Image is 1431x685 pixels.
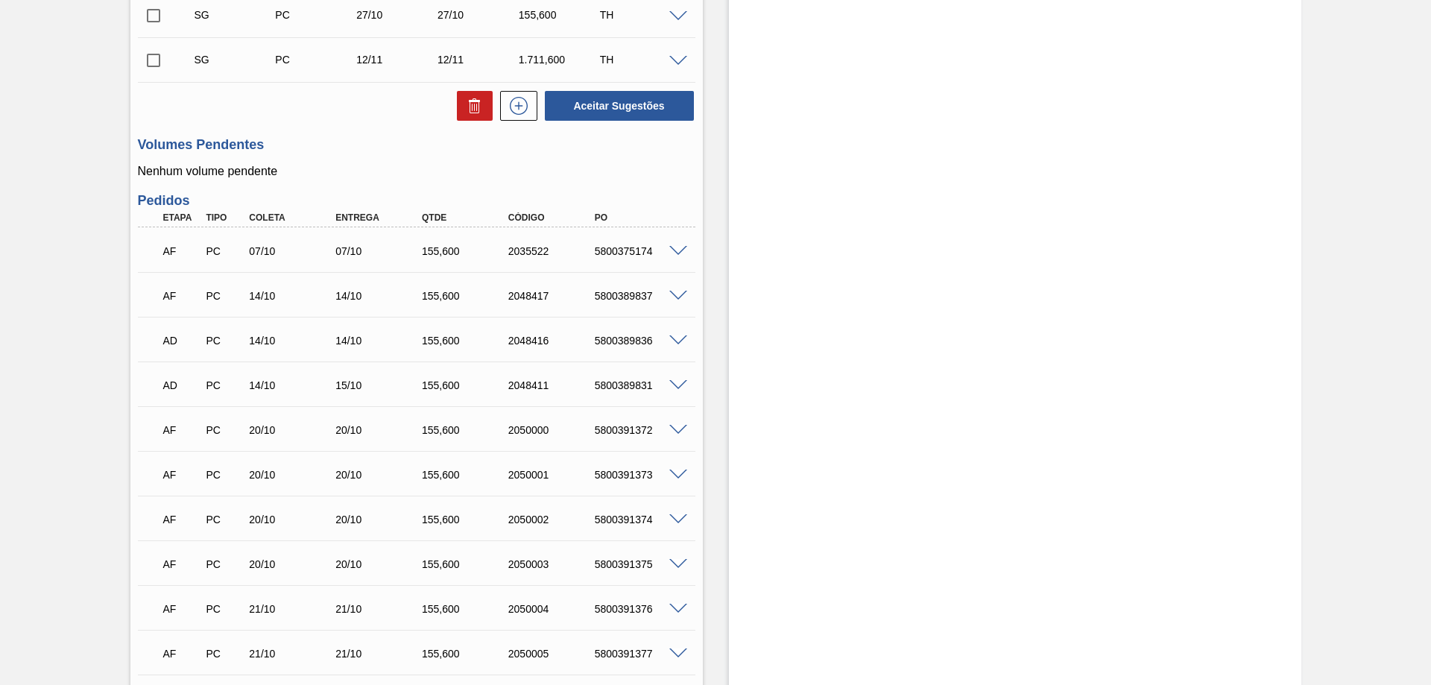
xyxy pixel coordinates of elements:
p: AF [163,469,200,481]
div: 155,600 [515,9,605,21]
div: 20/10/2025 [245,514,342,525]
div: Aguardando Faturamento [159,414,204,446]
div: 5800389831 [591,379,688,391]
div: 27/10/2025 [353,9,443,21]
p: AF [163,648,200,660]
div: Pedido de Compra [202,424,247,436]
div: Pedido de Compra [271,54,361,66]
div: 2050002 [505,514,601,525]
div: Nova sugestão [493,91,537,121]
div: 1.711,600 [515,54,605,66]
div: 155,600 [418,379,515,391]
div: 12/11/2025 [434,54,524,66]
div: Pedido de Compra [271,9,361,21]
p: AF [163,245,200,257]
div: Aguardando Faturamento [159,548,204,581]
div: 21/10/2025 [245,648,342,660]
div: 2050005 [505,648,601,660]
div: 155,600 [418,290,515,302]
div: 21/10/2025 [332,648,429,660]
div: Sugestão Criada [191,54,281,66]
div: 5800391373 [591,469,688,481]
div: 2048417 [505,290,601,302]
div: 2050003 [505,558,601,570]
div: Entrega [332,212,429,223]
div: 155,600 [418,245,515,257]
div: 20/10/2025 [245,469,342,481]
h3: Pedidos [138,193,695,209]
div: Sugestão Criada [191,9,281,21]
p: AD [163,335,200,347]
p: AF [163,558,200,570]
div: 5800391377 [591,648,688,660]
div: 5800375174 [591,245,688,257]
p: AF [163,603,200,615]
div: Pedido de Compra [202,290,247,302]
div: 2048411 [505,379,601,391]
div: 2035522 [505,245,601,257]
div: 07/10/2025 [332,245,429,257]
div: Pedido de Compra [202,379,247,391]
div: 155,600 [418,558,515,570]
div: 2050001 [505,469,601,481]
div: 14/10/2025 [332,335,429,347]
div: 20/10/2025 [332,514,429,525]
div: 5800391376 [591,603,688,615]
div: 20/10/2025 [245,424,342,436]
div: Aguardando Faturamento [159,280,204,312]
div: Pedido de Compra [202,558,247,570]
p: AF [163,424,200,436]
div: 155,600 [418,648,515,660]
div: Excluir Sugestões [449,91,493,121]
div: 14/10/2025 [245,290,342,302]
div: TH [596,54,686,66]
div: Etapa [159,212,204,223]
div: Aguardando Faturamento [159,458,204,491]
div: 14/10/2025 [245,335,342,347]
div: Pedido de Compra [202,514,247,525]
div: Coleta [245,212,342,223]
div: 2050000 [505,424,601,436]
div: 27/10/2025 [434,9,524,21]
div: 5800391372 [591,424,688,436]
div: TH [596,9,686,21]
div: Tipo [202,212,247,223]
div: 20/10/2025 [332,558,429,570]
p: AF [163,290,200,302]
div: Aguardando Faturamento [159,593,204,625]
div: 5800391375 [591,558,688,570]
div: PO [591,212,688,223]
div: 21/10/2025 [332,603,429,615]
div: 155,600 [418,335,515,347]
button: Aceitar Sugestões [545,91,694,121]
div: Aceitar Sugestões [537,89,695,122]
div: Pedido de Compra [202,469,247,481]
div: Aguardando Descarga [159,324,204,357]
p: AF [163,514,200,525]
div: Pedido de Compra [202,245,247,257]
div: 155,600 [418,469,515,481]
div: 20/10/2025 [245,558,342,570]
div: Qtde [418,212,515,223]
div: 155,600 [418,603,515,615]
div: 5800389837 [591,290,688,302]
div: 5800389836 [591,335,688,347]
div: 2048416 [505,335,601,347]
div: Pedido de Compra [202,335,247,347]
div: 14/10/2025 [245,379,342,391]
div: 07/10/2025 [245,245,342,257]
p: AD [163,379,200,391]
div: 2050004 [505,603,601,615]
p: Nenhum volume pendente [138,165,695,178]
div: 20/10/2025 [332,469,429,481]
div: Aguardando Faturamento [159,503,204,536]
div: Aguardando Faturamento [159,637,204,670]
div: 20/10/2025 [332,424,429,436]
div: Aguardando Descarga [159,369,204,402]
div: 155,600 [418,514,515,525]
div: 15/10/2025 [332,379,429,391]
div: Código [505,212,601,223]
div: Pedido de Compra [202,648,247,660]
h3: Volumes Pendentes [138,137,695,153]
div: Pedido de Compra [202,603,247,615]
